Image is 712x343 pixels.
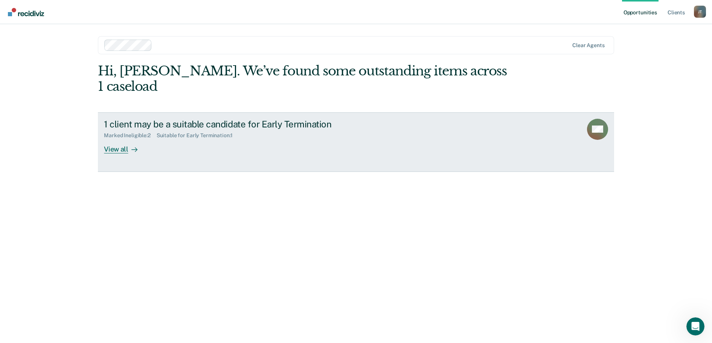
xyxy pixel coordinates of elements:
div: J T [694,6,706,18]
div: View all [104,139,146,153]
div: Clear agents [572,42,604,49]
div: 1 client may be a suitable candidate for Early Termination [104,119,368,130]
a: 1 client may be a suitable candidate for Early TerminationMarked Ineligible:2Suitable for Early T... [98,112,614,172]
div: Suitable for Early Termination : 1 [157,132,239,139]
img: Recidiviz [8,8,44,16]
div: Hi, [PERSON_NAME]. We’ve found some outstanding items across 1 caseload [98,63,511,94]
iframe: Intercom live chat [686,317,704,335]
button: Profile dropdown button [694,6,706,18]
div: Marked Ineligible : 2 [104,132,156,139]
